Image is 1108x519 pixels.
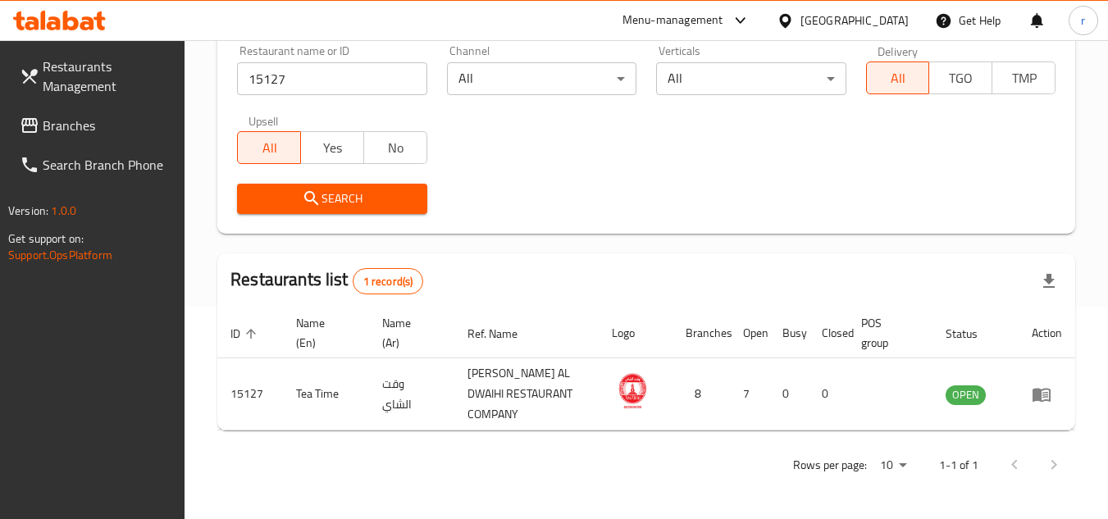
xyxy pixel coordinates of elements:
span: 1 record(s) [353,274,423,289]
span: Search [250,189,413,209]
span: OPEN [946,385,986,404]
label: Delivery [878,45,919,57]
div: Rows per page: [873,453,913,478]
button: TGO [928,61,992,94]
th: Logo [599,308,673,358]
th: Branches [673,308,730,358]
span: Restaurants Management [43,57,172,96]
span: Ref. Name [467,324,539,344]
button: TMP [992,61,1056,94]
div: Export file [1029,262,1069,301]
span: 1.0.0 [51,200,76,221]
td: 0 [769,358,809,430]
span: Status [946,324,999,344]
span: Name (En) [296,313,349,353]
table: enhanced table [217,308,1075,430]
button: Search [237,184,426,214]
span: All [873,66,923,90]
td: 15127 [217,358,283,430]
td: 7 [730,358,769,430]
div: Menu [1032,385,1062,404]
span: POS group [861,313,913,353]
span: ID [230,324,262,344]
button: All [237,131,301,164]
span: Search Branch Phone [43,155,172,175]
h2: Restaurants list [230,267,423,294]
span: All [244,136,294,160]
a: Support.OpsPlatform [8,244,112,266]
input: Search for restaurant name or ID.. [237,62,426,95]
span: TGO [936,66,986,90]
th: Closed [809,308,848,358]
span: Name (Ar) [382,313,435,353]
span: r [1081,11,1085,30]
label: Upsell [249,115,279,126]
div: All [447,62,636,95]
div: Menu-management [622,11,723,30]
td: [PERSON_NAME] AL DWAIHI RESTAURANT COMPANY [454,358,599,430]
button: All [866,61,930,94]
div: All [656,62,846,95]
p: Rows per page: [793,455,867,476]
a: Restaurants Management [7,47,185,106]
th: Open [730,308,769,358]
div: [GEOGRAPHIC_DATA] [800,11,909,30]
span: Version: [8,200,48,221]
span: TMP [999,66,1049,90]
span: Get support on: [8,228,84,249]
button: Yes [300,131,364,164]
button: No [363,131,427,164]
div: OPEN [946,385,986,405]
td: 8 [673,358,730,430]
p: 1-1 of 1 [939,455,978,476]
span: Yes [308,136,358,160]
th: Busy [769,308,809,358]
td: 0 [809,358,848,430]
td: Tea Time [283,358,369,430]
img: Tea Time [612,371,653,412]
th: Action [1019,308,1075,358]
a: Branches [7,106,185,145]
td: وقت الشاي [369,358,454,430]
a: Search Branch Phone [7,145,185,184]
span: No [371,136,421,160]
span: Branches [43,116,172,135]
